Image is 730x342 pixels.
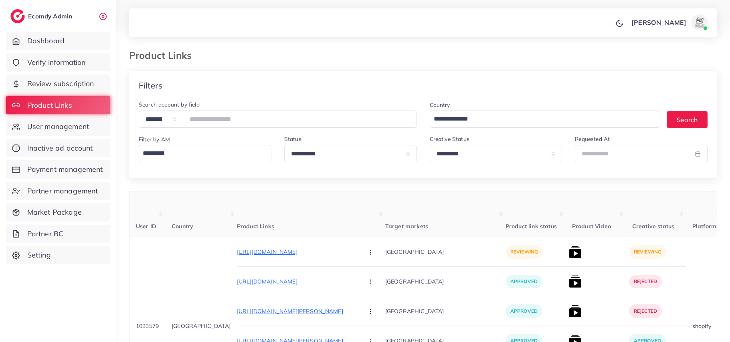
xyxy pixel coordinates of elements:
[27,207,82,217] span: Market Package
[139,145,271,162] div: Search for option
[27,36,65,46] span: Dashboard
[172,321,231,331] p: [GEOGRAPHIC_DATA]
[27,143,93,153] span: Inactive ad account
[6,74,110,93] a: Review subscription
[506,245,543,259] p: reviewing
[6,96,110,115] a: Product Links
[385,223,428,230] span: Target markets
[27,229,64,239] span: Partner BC
[385,302,506,320] p: [GEOGRAPHIC_DATA]
[27,186,98,196] span: Partner management
[27,250,51,260] span: Setting
[430,135,469,143] label: Creative Status
[506,275,542,288] p: approved
[506,223,557,230] span: Product link status
[6,225,110,243] a: Partner BC
[6,182,110,200] a: Partner management
[692,322,711,330] span: shopify
[140,147,267,160] input: Search for option
[27,164,103,175] span: Payment management
[172,223,193,230] span: Country
[629,304,662,318] p: rejected
[10,9,74,23] a: logoEcomdy Admin
[27,121,89,132] span: User management
[632,223,674,230] span: Creative status
[284,135,301,143] label: Status
[6,203,110,221] a: Market Package
[385,272,506,290] p: [GEOGRAPHIC_DATA]
[27,78,94,89] span: Review subscription
[430,111,661,128] div: Search for option
[575,135,610,143] label: Requested At
[139,101,200,109] label: Search account by field
[631,18,686,27] p: [PERSON_NAME]
[569,305,582,318] img: list product video
[237,306,357,316] p: [URL][DOMAIN_NAME][PERSON_NAME]
[430,101,450,109] label: Country
[692,223,716,230] span: Platform
[136,322,159,330] span: 1033579
[237,277,357,286] p: [URL][DOMAIN_NAME]
[139,80,162,91] h4: Filters
[28,12,74,20] h2: Ecomdy Admin
[237,247,357,257] p: [URL][DOMAIN_NAME]
[572,223,611,230] span: Product Video
[629,275,662,288] p: rejected
[692,14,708,30] img: avatar
[6,53,110,72] a: Verify information
[10,9,25,23] img: logo
[129,50,198,61] h3: Product Links
[431,112,650,126] input: Search for option
[629,245,666,259] p: reviewing
[667,111,708,128] button: Search
[6,117,110,136] a: User management
[6,139,110,157] a: Inactive ad account
[237,223,274,230] span: Product Links
[27,57,86,68] span: Verify information
[6,246,110,264] a: Setting
[136,223,156,230] span: User ID
[627,14,711,30] a: [PERSON_NAME]avatar
[139,135,170,143] label: Filter by AM
[506,304,542,318] p: approved
[569,245,582,258] img: list product video
[385,243,506,261] p: [GEOGRAPHIC_DATA]
[6,32,110,50] a: Dashboard
[569,275,582,288] img: list product video
[27,100,72,111] span: Product Links
[6,160,110,179] a: Payment management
